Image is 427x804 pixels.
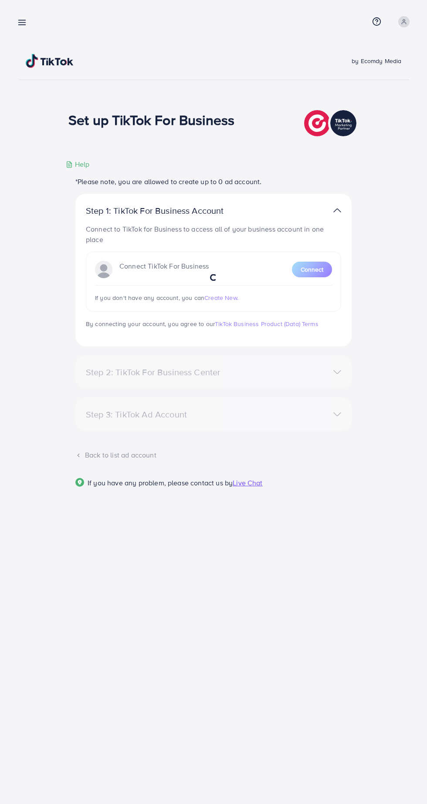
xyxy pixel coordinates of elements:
img: TikTok partner [333,204,341,217]
img: Popup guide [75,478,84,487]
img: TikTok partner [304,108,359,138]
div: Back to list ad account [75,450,352,460]
div: Help [66,159,90,169]
span: If you have any problem, please contact us by [88,478,233,488]
span: Live Chat [233,478,262,488]
p: *Please note, you are allowed to create up to 0 ad account. [75,176,352,187]
img: TikTok [26,54,74,68]
h1: Set up TikTok For Business [68,111,234,128]
p: Step 1: TikTok For Business Account [86,205,251,216]
span: by Ecomdy Media [352,57,401,65]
